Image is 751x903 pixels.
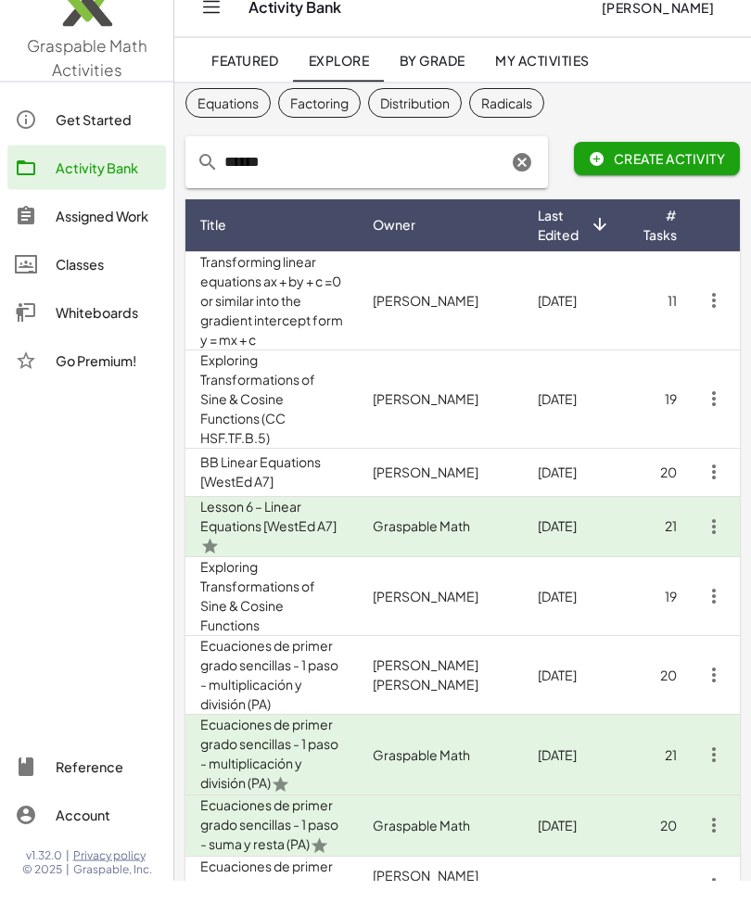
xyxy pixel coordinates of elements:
[7,815,166,859] a: Account
[197,174,219,197] i: prepended action
[523,659,624,738] td: [DATE]
[624,519,692,580] td: 21
[358,373,523,471] td: [PERSON_NAME]
[639,229,677,268] span: # Tasks
[73,871,152,885] a: Privacy policy
[7,120,166,164] a: Get Started
[523,580,624,659] td: [DATE]
[197,117,259,136] div: Equations
[211,74,278,91] span: Featured
[373,238,415,258] span: Owner
[624,580,692,659] td: 19
[290,117,349,136] div: Factoring
[538,229,590,268] span: Last Edited
[358,659,523,738] td: [PERSON_NAME] [PERSON_NAME]
[197,15,226,45] button: Toggle navigation
[200,238,226,258] span: Title
[308,74,369,91] span: Explore
[624,819,692,880] td: 20
[624,659,692,738] td: 20
[586,13,729,46] button: [PERSON_NAME]
[399,74,465,91] span: By Grade
[7,767,166,811] a: Reference
[358,580,523,659] td: [PERSON_NAME]
[7,264,166,309] a: Classes
[185,738,358,819] td: Ecuaciones de primer grado sencillas - 1 paso - multiplicación y división (PA)
[66,884,70,899] span: |
[56,131,159,153] div: Get Started
[358,819,523,880] td: Graspable Math
[624,738,692,819] td: 21
[523,471,624,519] td: [DATE]
[56,324,159,346] div: Whiteboards
[185,373,358,471] td: Exploring Transformations of Sine & Cosine Functions (CC HSF.TF.B.5)
[56,826,159,848] div: Account
[358,519,523,580] td: Graspable Math
[66,871,70,885] span: |
[26,871,62,885] span: v1.32.0
[56,372,159,394] div: Go Premium!
[185,471,358,519] td: BB Linear Equations [WestEd A7]
[56,227,159,249] div: Assigned Work
[523,274,624,373] td: [DATE]
[56,778,159,800] div: Reference
[7,216,166,261] a: Assigned Work
[73,884,152,899] span: Graspable, Inc.
[185,819,358,880] td: Ecuaciones de primer grado sencillas - 1 paso - suma y resta (PA)
[495,74,590,91] span: My Activities
[7,168,166,212] a: Activity Bank
[56,179,159,201] div: Activity Bank
[523,373,624,471] td: [DATE]
[358,471,523,519] td: [PERSON_NAME]
[7,312,166,357] a: Whiteboards
[185,274,358,373] td: Transforming linear equations ax + by + c =0 or similar into the gradient intercept form y = mx + c
[624,274,692,373] td: 11
[511,174,533,197] i: Clear
[523,738,624,819] td: [DATE]
[601,21,714,38] span: [PERSON_NAME]
[185,519,358,580] td: Lesson 6 – Linear Equations [WestEd A7]
[22,884,62,899] span: © 2025
[185,580,358,659] td: Exploring Transformations of Sine & Cosine Functions
[358,738,523,819] td: Graspable Math
[185,659,358,738] td: Ecuaciones de primer grado sencillas - 1 paso - multiplicación y división (PA)
[624,471,692,519] td: 20
[358,274,523,373] td: [PERSON_NAME]
[27,57,147,102] span: Graspable Math Activities
[574,165,740,198] button: Create Activity
[523,819,624,880] td: [DATE]
[589,173,725,190] span: Create Activity
[481,117,532,136] div: Radicals
[380,117,450,136] div: Distribution
[624,373,692,471] td: 19
[523,519,624,580] td: [DATE]
[56,275,159,298] div: Classes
